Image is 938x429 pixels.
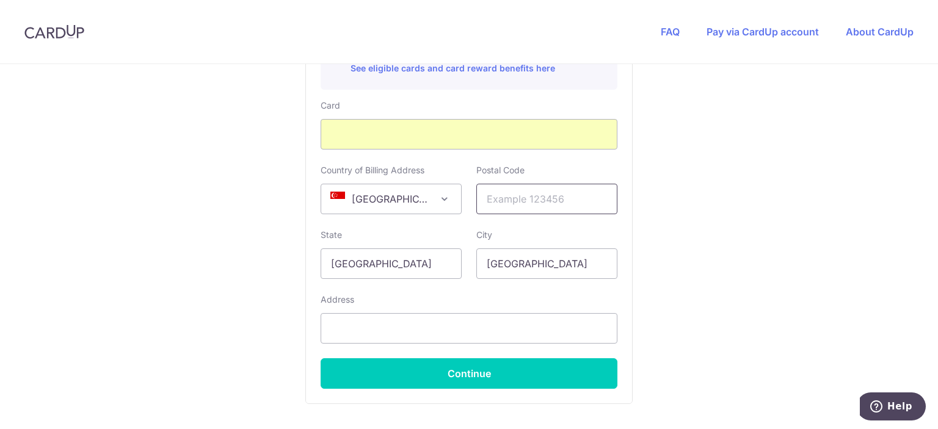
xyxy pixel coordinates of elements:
a: See eligible cards and card reward benefits here [351,63,555,73]
iframe: Secure card payment input frame [331,127,607,142]
label: City [476,229,492,241]
button: Continue [321,358,617,389]
label: Postal Code [476,164,525,176]
label: Card [321,99,340,112]
img: CardUp [24,24,84,39]
label: Address [321,294,354,306]
input: Example 123456 [476,184,617,214]
a: About CardUp [846,26,914,38]
a: FAQ [661,26,680,38]
span: Singapore [321,184,461,214]
span: Singapore [321,184,462,214]
a: Pay via CardUp account [707,26,819,38]
label: State [321,229,342,241]
label: Country of Billing Address [321,164,424,176]
iframe: Opens a widget where you can find more information [860,392,926,423]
